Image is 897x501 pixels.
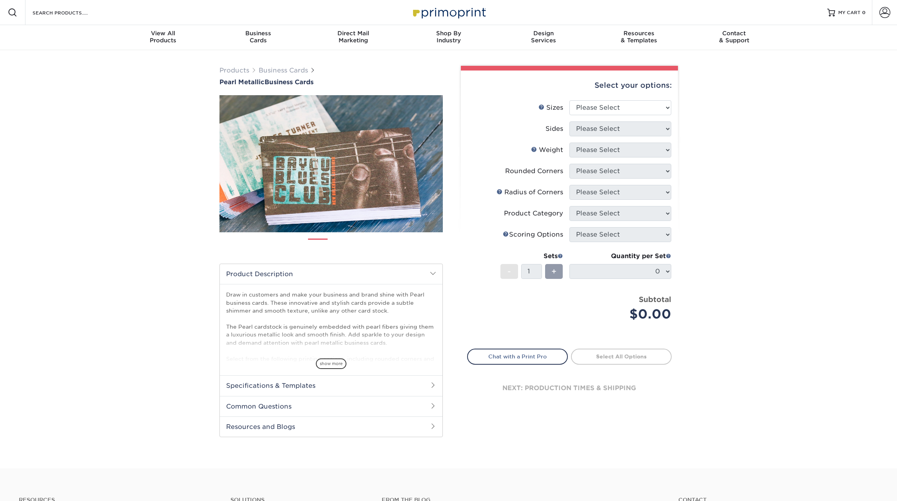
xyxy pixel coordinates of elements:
[210,25,306,50] a: BusinessCards
[316,358,346,369] span: show more
[401,30,496,44] div: Industry
[687,25,782,50] a: Contact& Support
[538,103,563,112] div: Sizes
[116,30,211,44] div: Products
[503,230,563,239] div: Scoring Options
[862,10,866,15] span: 0
[210,30,306,37] span: Business
[569,251,671,261] div: Quantity per Set
[687,30,782,44] div: & Support
[571,349,672,364] a: Select All Options
[306,30,401,37] span: Direct Mail
[308,236,328,255] img: Business Cards 01
[220,416,442,437] h2: Resources and Blogs
[219,78,265,86] span: Pearl Metallic
[575,305,671,324] div: $0.00
[226,291,436,434] p: Draw in customers and make your business and brand shine with Pearl business cards. These innovat...
[219,52,443,275] img: Pearl Metallic 01
[210,30,306,44] div: Cards
[687,30,782,37] span: Contact
[467,365,672,412] div: next: production times & shipping
[531,145,563,155] div: Weight
[219,78,443,86] h1: Business Cards
[591,25,687,50] a: Resources& Templates
[306,25,401,50] a: Direct MailMarketing
[507,266,511,277] span: -
[505,166,563,176] div: Rounded Corners
[219,67,249,74] a: Products
[259,67,308,74] a: Business Cards
[306,30,401,44] div: Marketing
[496,25,591,50] a: DesignServices
[116,25,211,50] a: View AllProducts
[504,209,563,218] div: Product Category
[219,78,443,86] a: Pearl MetallicBusiness Cards
[220,396,442,416] h2: Common Questions
[497,188,563,197] div: Radius of Corners
[467,71,672,100] div: Select your options:
[220,375,442,396] h2: Specifications & Templates
[116,30,211,37] span: View All
[496,30,591,37] span: Design
[551,266,556,277] span: +
[838,9,861,16] span: MY CART
[32,8,108,17] input: SEARCH PRODUCTS.....
[220,264,442,284] h2: Product Description
[591,30,687,44] div: & Templates
[410,4,488,21] img: Primoprint
[467,349,568,364] a: Chat with a Print Pro
[545,124,563,134] div: Sides
[496,30,591,44] div: Services
[401,25,496,50] a: Shop ByIndustry
[639,295,671,304] strong: Subtotal
[500,251,563,261] div: Sets
[334,235,354,255] img: Business Cards 02
[591,30,687,37] span: Resources
[401,30,496,37] span: Shop By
